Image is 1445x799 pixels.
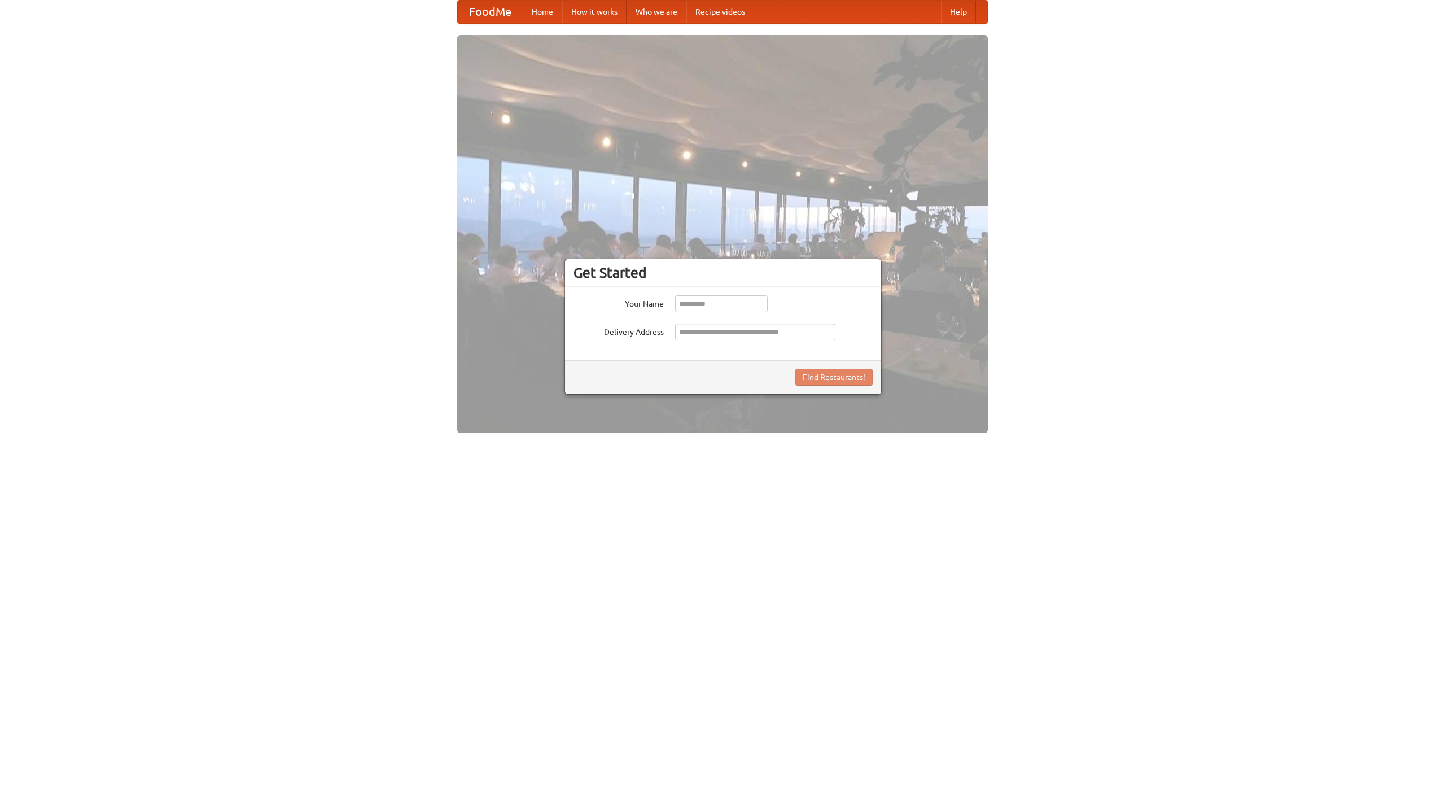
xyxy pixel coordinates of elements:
label: Your Name [573,295,664,309]
h3: Get Started [573,264,873,281]
button: Find Restaurants! [795,369,873,386]
a: Recipe videos [686,1,754,23]
label: Delivery Address [573,324,664,338]
a: Who we are [627,1,686,23]
a: Home [523,1,562,23]
a: Help [941,1,976,23]
a: How it works [562,1,627,23]
a: FoodMe [458,1,523,23]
